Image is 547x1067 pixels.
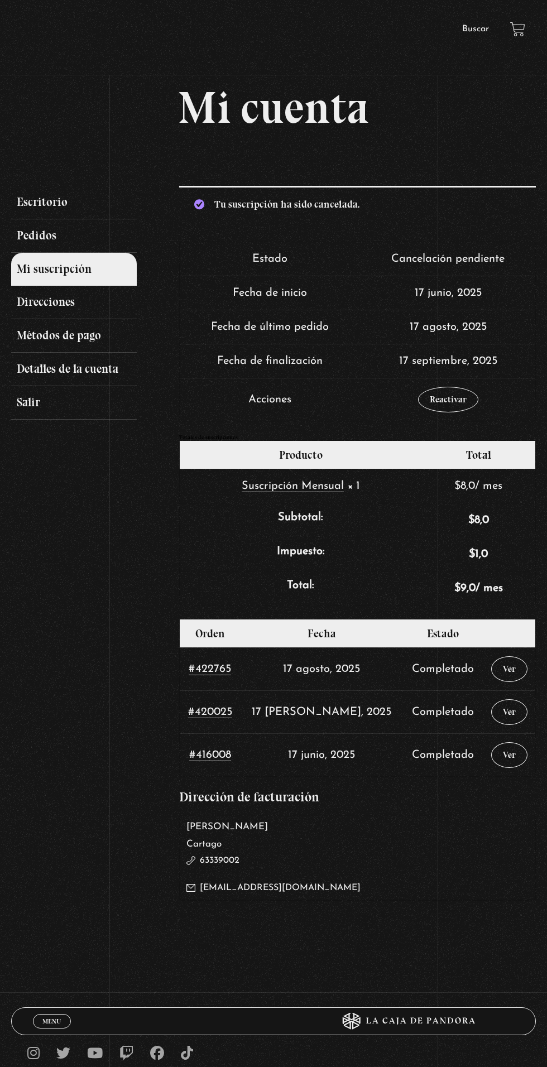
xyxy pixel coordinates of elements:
[39,1027,65,1035] span: Cerrar
[11,319,137,353] a: Métodos de pago
[421,441,535,469] th: Total
[454,480,475,492] span: 8,0
[347,480,360,492] strong: × 1
[418,387,478,412] a: Reactivar
[42,1018,61,1025] span: Menu
[186,853,494,869] p: 63339002
[252,706,391,718] time: 1752799509
[11,186,137,219] a: Escritorio
[403,733,483,776] td: Completado
[454,583,460,594] span: $
[469,549,475,560] span: $
[195,627,225,640] span: Orden
[403,647,483,690] td: Completado
[11,353,137,386] a: Detalles de la cuenta
[180,378,361,421] td: Acciones
[308,627,336,640] span: Fecha
[454,480,460,492] span: $
[180,242,361,276] td: Estado
[361,276,535,310] td: 17 junio, 2025
[11,386,137,420] a: Salir
[361,310,535,344] td: 17 agosto, 2025
[491,656,527,682] a: Ver
[188,706,232,718] a: #420025
[469,549,488,560] span: 1,0
[180,344,361,378] td: Fecha de finalización
[11,85,536,130] h1: Mi cuenta
[427,627,459,640] span: Estado
[491,699,527,725] a: Ver
[242,480,344,492] a: Suscripción Mensual
[288,749,355,761] time: 1750207471
[189,749,231,761] a: #416008
[421,571,535,605] td: / mes
[179,435,536,440] h2: Totales de suscripciones
[468,515,489,526] span: 8,0
[361,242,535,276] td: Cancelación pendiente
[510,22,525,37] a: View your shopping cart
[454,583,476,594] span: 9,0
[11,186,169,420] nav: Páginas de cuenta
[11,219,137,253] a: Pedidos
[421,469,535,503] td: / mes
[180,503,422,537] th: Subtotal:
[180,310,361,344] td: Fecha de último pedido
[180,571,422,605] th: Total:
[283,664,360,675] time: 1755477905
[180,276,361,310] td: Fecha de inicio
[180,537,422,571] th: Impuesto:
[242,480,298,492] span: Suscripción
[462,25,489,33] a: Buscar
[179,815,536,901] address: [PERSON_NAME] Cartago
[180,441,422,469] th: Producto
[179,186,536,222] div: Tu suscripción ha sido cancelada.
[179,790,536,804] h2: Dirección de facturación
[11,253,137,286] a: Mi suscripción
[11,286,137,319] a: Direcciones
[361,344,535,378] td: 17 septiembre, 2025
[468,515,474,526] span: $
[491,742,527,768] a: Ver
[403,690,483,733] td: Completado
[186,880,494,896] p: [EMAIL_ADDRESS][DOMAIN_NAME]
[189,664,231,675] a: #422765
